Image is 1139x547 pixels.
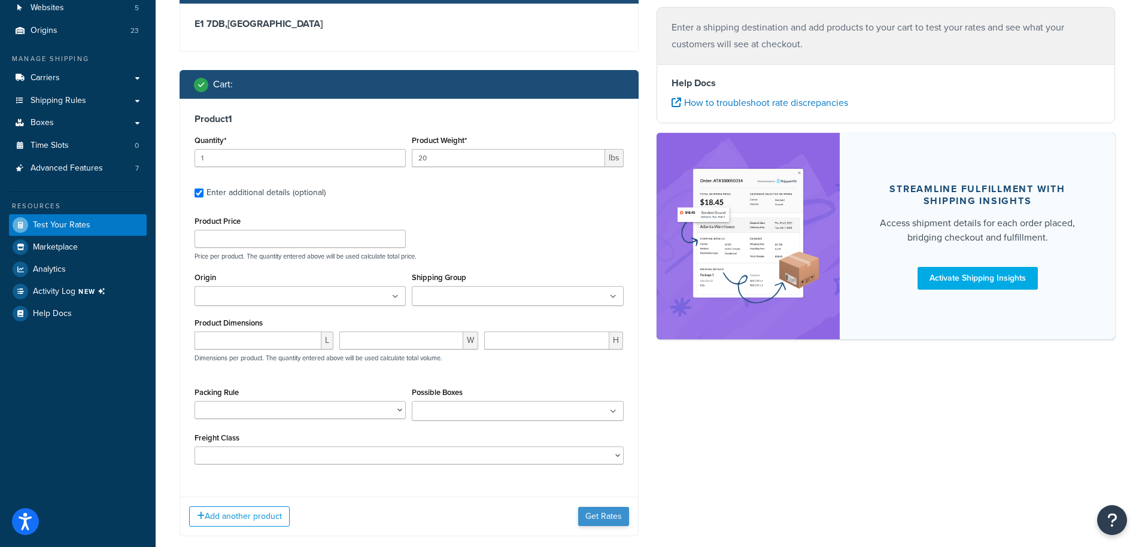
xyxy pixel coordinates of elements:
span: 5 [135,3,139,13]
a: Test Your Rates [9,214,147,236]
span: W [463,332,478,350]
div: Manage Shipping [9,54,147,64]
button: Get Rates [578,507,629,526]
label: Possible Boxes [412,388,463,397]
a: Marketplace [9,236,147,258]
a: Carriers [9,67,147,89]
h3: Product 1 [195,113,624,125]
label: Packing Rule [195,388,239,397]
a: How to troubleshoot rate discrepancies [672,96,848,110]
span: NEW [78,287,110,296]
span: Boxes [31,118,54,128]
h3: E1 7DB , [GEOGRAPHIC_DATA] [195,18,624,30]
span: Origins [31,26,57,36]
span: 0 [135,141,139,151]
p: Enter a shipping destination and add products to your cart to test your rates and see what your c... [672,19,1101,53]
h2: Cart : [213,79,233,90]
span: Carriers [31,73,60,83]
span: 23 [130,26,139,36]
span: Websites [31,3,64,13]
span: Activity Log [33,284,110,299]
a: Time Slots0 [9,135,147,157]
span: Help Docs [33,309,72,319]
a: Shipping Rules [9,90,147,112]
span: 7 [135,163,139,174]
label: Shipping Group [412,273,466,282]
span: Time Slots [31,141,69,151]
span: Shipping Rules [31,96,86,106]
div: Streamline Fulfillment with Shipping Insights [868,183,1086,207]
span: Marketplace [33,242,78,253]
input: 0.0 [195,149,406,167]
li: Origins [9,20,147,42]
span: Test Your Rates [33,220,90,230]
span: lbs [605,149,624,167]
div: Access shipment details for each order placed, bridging checkout and fulfillment. [868,216,1086,245]
a: Activate Shipping Insights [918,267,1038,290]
a: Activity LogNEW [9,281,147,302]
span: H [609,332,623,350]
label: Freight Class [195,433,239,442]
button: Add another product [189,506,290,527]
input: 0.00 [412,149,605,167]
label: Product Weight* [412,136,467,145]
div: Resources [9,201,147,211]
p: Price per product. The quantity entered above will be used calculate total price. [192,252,627,260]
img: feature-image-si-e24932ea9b9fcd0ff835db86be1ff8d589347e8876e1638d903ea230a36726be.png [675,151,822,321]
a: Origins23 [9,20,147,42]
span: Advanced Features [31,163,103,174]
a: Analytics [9,259,147,280]
label: Product Price [195,217,241,226]
span: Analytics [33,265,66,275]
button: Open Resource Center [1097,505,1127,535]
li: Time Slots [9,135,147,157]
li: [object Object] [9,281,147,302]
label: Origin [195,273,216,282]
input: Enter additional details (optional) [195,189,203,197]
p: Dimensions per product. The quantity entered above will be used calculate total volume. [192,354,442,362]
li: Advanced Features [9,157,147,180]
label: Product Dimensions [195,318,263,327]
a: Boxes [9,112,147,134]
a: Advanced Features7 [9,157,147,180]
h4: Help Docs [672,76,1101,90]
div: Enter additional details (optional) [206,184,326,201]
a: Help Docs [9,303,147,324]
label: Quantity* [195,136,226,145]
span: L [321,332,333,350]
